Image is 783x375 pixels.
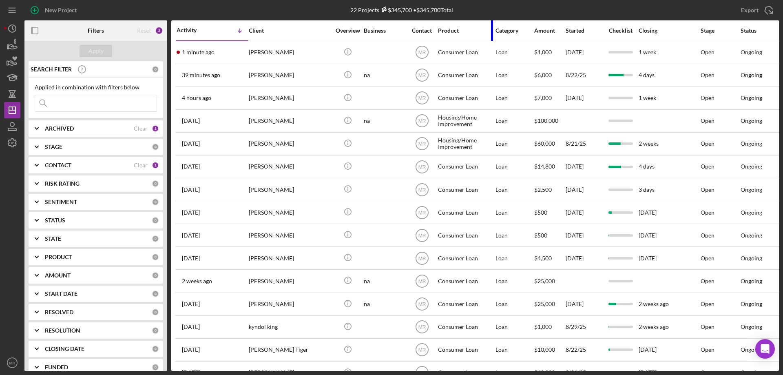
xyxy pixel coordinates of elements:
[639,255,657,262] time: [DATE]
[639,94,656,101] time: 1 week
[566,339,602,361] div: 8/22/25
[418,255,426,261] text: MR
[45,217,65,224] b: STATUS
[45,346,84,352] b: CLOSING DATE
[438,87,493,109] div: Consumer Loan
[639,346,657,353] time: [DATE]
[438,339,493,361] div: Consumer Loan
[438,293,493,315] div: Consumer Loan
[639,232,657,239] time: [DATE]
[45,272,71,279] b: AMOUNT
[495,224,533,246] div: Loan
[418,50,426,55] text: MR
[182,346,200,353] time: 2025-08-22 17:30
[741,186,762,193] div: Ongoing
[407,27,437,34] div: Contact
[418,187,426,193] text: MR
[566,64,602,86] div: 8/22/25
[45,162,71,169] b: CONTACT
[418,302,426,307] text: MR
[566,179,602,200] div: [DATE]
[534,209,547,216] span: $500
[639,71,655,78] time: 4 days
[152,66,159,73] div: 0
[701,133,740,155] div: Open
[701,224,740,246] div: Open
[152,143,159,151] div: 0
[701,87,740,109] div: Open
[495,247,533,269] div: Loan
[249,156,330,178] div: [PERSON_NAME]
[438,224,493,246] div: Consumer Loan
[701,247,740,269] div: Open
[534,255,552,262] span: $4,500
[438,110,493,132] div: Housing/Home Improvement
[534,232,547,239] span: $500
[35,84,157,91] div: Applied in combination with filters below
[152,272,159,279] div: 0
[418,73,426,78] text: MR
[155,27,163,35] div: 2
[249,224,330,246] div: [PERSON_NAME]
[418,95,426,101] text: MR
[182,49,215,55] time: 2025-09-19 17:17
[152,180,159,187] div: 0
[495,110,533,132] div: Loan
[701,202,740,223] div: Open
[534,300,555,307] span: $25,000
[134,162,148,169] div: Clear
[249,247,330,269] div: [PERSON_NAME]
[534,346,555,353] span: $10,000
[438,247,493,269] div: Consumer Loan
[701,179,740,200] div: Open
[364,270,405,292] div: na
[741,140,762,147] div: Ongoing
[701,156,740,178] div: Open
[45,180,80,187] b: RISK RATING
[733,2,779,18] button: Export
[45,2,77,18] div: New Project
[249,64,330,86] div: [PERSON_NAME]
[45,291,77,297] b: START DATE
[495,270,533,292] div: Loan
[379,7,412,13] div: $345,700
[495,202,533,223] div: Loan
[741,72,762,78] div: Ongoing
[249,179,330,200] div: [PERSON_NAME]
[639,49,656,55] time: 1 week
[418,118,426,124] text: MR
[152,125,159,132] div: 1
[534,186,552,193] span: $2,500
[741,278,762,284] div: Ongoing
[45,199,77,205] b: SENTIMENT
[741,2,759,18] div: Export
[249,270,330,292] div: [PERSON_NAME]
[566,87,602,109] div: [DATE]
[45,235,61,242] b: STATE
[88,27,104,34] b: Filters
[639,186,655,193] time: 3 days
[182,95,211,101] time: 2025-09-19 13:26
[534,94,552,101] span: $7,000
[438,42,493,63] div: Consumer Loan
[495,156,533,178] div: Loan
[701,270,740,292] div: Open
[534,140,555,147] span: $60,000
[741,232,762,239] div: Ongoing
[249,110,330,132] div: [PERSON_NAME]
[495,293,533,315] div: Loan
[701,316,740,338] div: Open
[9,361,15,365] text: MR
[350,7,453,13] div: 22 Projects • $345,700 Total
[741,118,762,124] div: Ongoing
[755,339,775,359] div: Open Intercom Messenger
[741,163,762,170] div: Ongoing
[152,235,159,242] div: 0
[438,27,493,34] div: Product
[364,27,405,34] div: Business
[438,270,493,292] div: Consumer Loan
[182,301,200,307] time: 2025-09-01 17:56
[152,327,159,334] div: 0
[182,118,200,124] time: 2025-09-17 15:41
[182,209,200,216] time: 2025-09-10 21:04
